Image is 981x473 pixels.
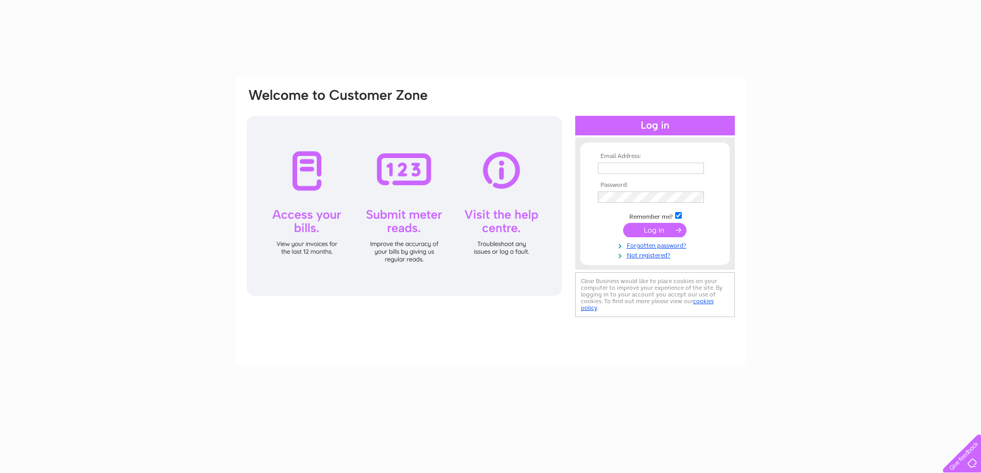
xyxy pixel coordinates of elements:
[581,297,714,311] a: cookies policy
[575,272,735,317] div: Clear Business would like to place cookies on your computer to improve your experience of the sit...
[595,211,715,221] td: Remember me?
[595,182,715,189] th: Password:
[623,223,686,237] input: Submit
[598,250,715,259] a: Not registered?
[598,240,715,250] a: Forgotten password?
[595,153,715,160] th: Email Address:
